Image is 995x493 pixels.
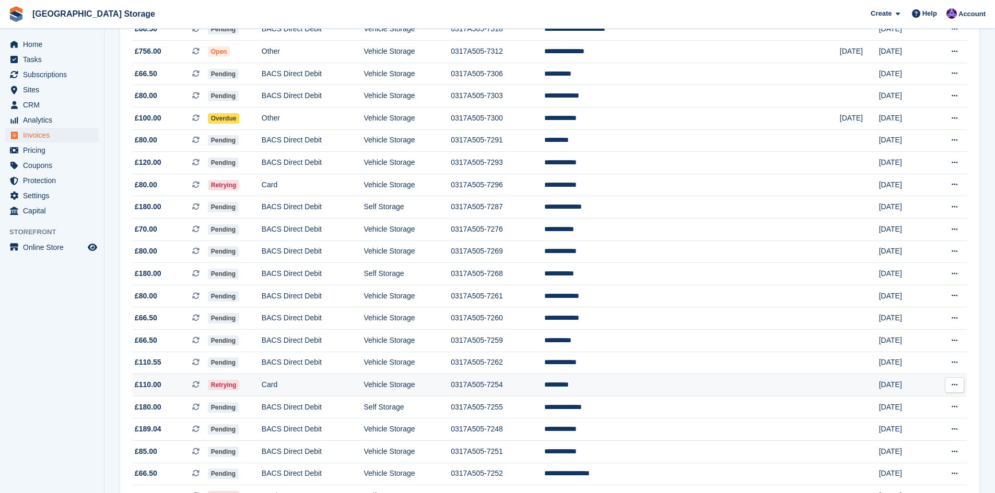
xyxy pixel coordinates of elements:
span: Pending [208,224,239,235]
td: Vehicle Storage [364,63,451,85]
td: Vehicle Storage [364,107,451,130]
td: Self Storage [364,263,451,285]
td: 0317A505-7254 [451,374,544,396]
span: £66.50 [135,312,157,323]
td: BACS Direct Debit [262,129,364,152]
span: Online Store [23,240,86,255]
td: Vehicle Storage [364,330,451,352]
td: 0317A505-7255 [451,396,544,418]
span: £66.50 [135,23,157,34]
td: Vehicle Storage [364,307,451,330]
td: 0317A505-7261 [451,285,544,307]
span: Pending [208,202,239,212]
td: BACS Direct Debit [262,352,364,374]
td: 0317A505-7251 [451,440,544,463]
span: £100.00 [135,113,161,124]
td: [DATE] [879,63,930,85]
a: menu [5,158,99,173]
td: Vehicle Storage [364,174,451,196]
td: [DATE] [879,352,930,374]
a: menu [5,173,99,188]
td: Vehicle Storage [364,352,451,374]
span: £85.00 [135,446,157,457]
td: [DATE] [879,440,930,463]
td: [DATE] [879,152,930,174]
img: Hollie Harvey [946,8,957,19]
td: BACS Direct Debit [262,18,364,41]
td: 0317A505-7276 [451,219,544,241]
span: Pending [208,402,239,413]
td: [DATE] [879,18,930,41]
span: Overdue [208,113,240,124]
td: Vehicle Storage [364,41,451,63]
td: Other [262,107,364,130]
span: £66.50 [135,335,157,346]
a: menu [5,113,99,127]
span: £80.00 [135,135,157,146]
td: BACS Direct Debit [262,63,364,85]
td: Vehicle Storage [364,418,451,441]
a: menu [5,67,99,82]
td: BACS Direct Debit [262,330,364,352]
td: [DATE] [879,41,930,63]
td: 0317A505-7269 [451,241,544,263]
td: BACS Direct Debit [262,396,364,418]
td: BACS Direct Debit [262,285,364,307]
td: BACS Direct Debit [262,152,364,174]
td: Self Storage [364,196,451,219]
span: Pending [208,447,239,457]
td: [DATE] [879,263,930,285]
span: £180.00 [135,201,161,212]
span: Pricing [23,143,86,158]
td: Card [262,374,364,396]
span: Account [958,9,986,19]
span: Pending [208,291,239,302]
span: £110.00 [135,379,161,390]
span: £80.00 [135,291,157,302]
img: stora-icon-8386f47178a22dfd0bd8f6a31ec36ba5ce8667c1dd55bd0f319d3a0aa187defe.svg [8,6,24,22]
td: BACS Direct Debit [262,463,364,485]
span: Pending [208,246,239,257]
td: Vehicle Storage [364,219,451,241]
span: £189.04 [135,424,161,435]
td: BACS Direct Debit [262,196,364,219]
span: Analytics [23,113,86,127]
span: £756.00 [135,46,161,57]
span: £110.55 [135,357,161,368]
span: Pending [208,468,239,479]
td: Card [262,174,364,196]
span: Protection [23,173,86,188]
td: [DATE] [840,41,879,63]
td: BACS Direct Debit [262,418,364,441]
td: 0317A505-7306 [451,63,544,85]
span: Retrying [208,180,240,190]
td: [DATE] [879,85,930,107]
span: Pending [208,69,239,79]
td: Vehicle Storage [364,85,451,107]
td: 0317A505-7268 [451,263,544,285]
span: Retrying [208,380,240,390]
span: Capital [23,203,86,218]
td: 0317A505-7259 [451,330,544,352]
span: £180.00 [135,402,161,413]
td: Vehicle Storage [364,152,451,174]
a: menu [5,82,99,97]
td: [DATE] [879,330,930,352]
td: 0317A505-7260 [451,307,544,330]
span: £80.00 [135,90,157,101]
td: [DATE] [879,396,930,418]
td: BACS Direct Debit [262,241,364,263]
td: 0317A505-7252 [451,463,544,485]
td: 0317A505-7303 [451,85,544,107]
span: £120.00 [135,157,161,168]
td: BACS Direct Debit [262,85,364,107]
td: Vehicle Storage [364,440,451,463]
td: Vehicle Storage [364,241,451,263]
span: Storefront [9,227,104,237]
span: Open [208,46,230,57]
a: menu [5,188,99,203]
td: BACS Direct Debit [262,219,364,241]
span: Subscriptions [23,67,86,82]
td: [DATE] [879,418,930,441]
td: [DATE] [879,219,930,241]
